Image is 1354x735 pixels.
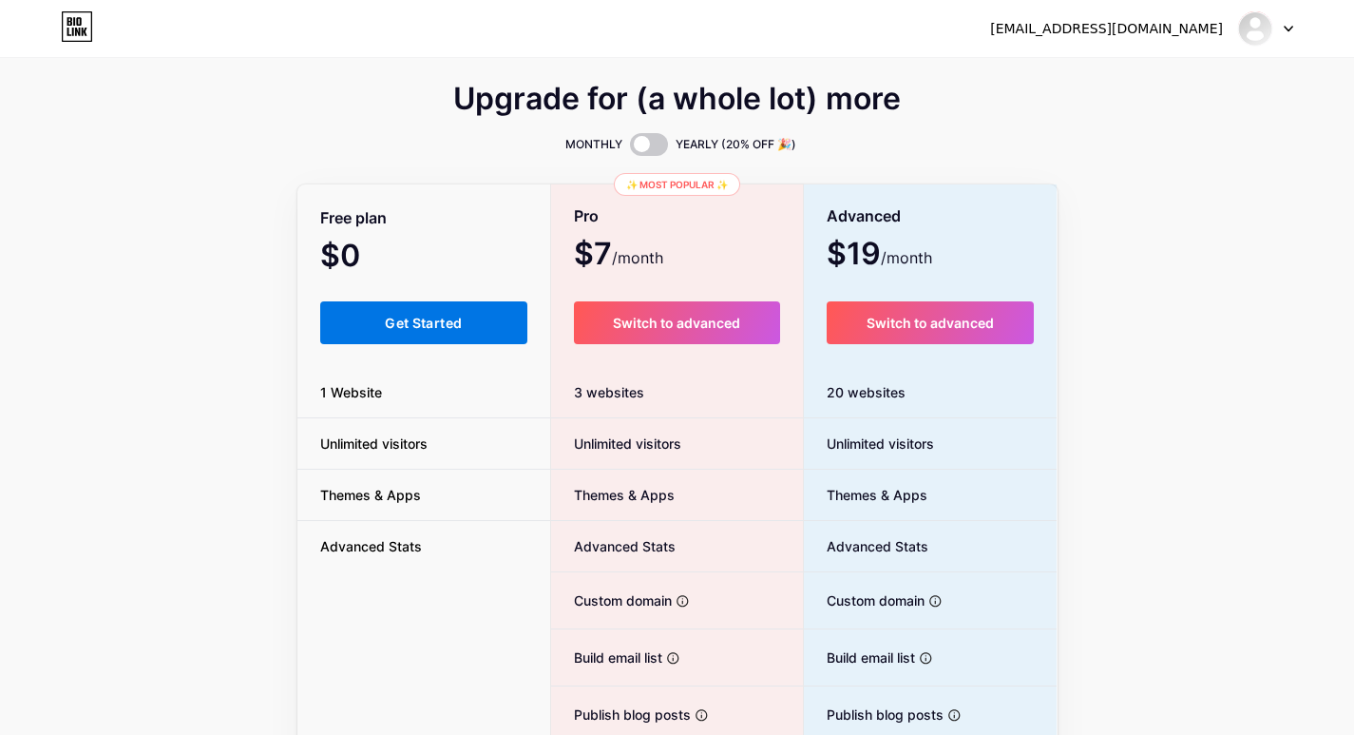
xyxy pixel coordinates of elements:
[614,173,740,196] div: ✨ Most popular ✨
[827,242,932,269] span: $19
[320,301,528,344] button: Get Started
[574,301,780,344] button: Switch to advanced
[565,135,622,154] span: MONTHLY
[574,242,663,269] span: $7
[385,315,462,331] span: Get Started
[804,648,915,667] span: Build email list
[827,301,1035,344] button: Switch to advanced
[453,87,901,110] span: Upgrade for (a whole lot) more
[827,200,901,233] span: Advanced
[676,135,796,154] span: YEARLY (20% OFF 🎉)
[867,315,994,331] span: Switch to advanced
[881,246,932,269] span: /month
[804,367,1058,418] div: 20 websites
[551,705,691,725] span: Publish blog posts
[551,485,675,505] span: Themes & Apps
[551,648,662,667] span: Build email list
[613,315,740,331] span: Switch to advanced
[804,705,944,725] span: Publish blog posts
[297,485,444,505] span: Themes & Apps
[804,536,928,556] span: Advanced Stats
[551,434,681,454] span: Unlimited visitors
[297,434,450,454] span: Unlimited visitors
[574,200,599,233] span: Pro
[320,244,411,271] span: $0
[804,590,925,610] span: Custom domain
[1237,10,1273,47] img: asiantobaccopvtltd
[804,485,927,505] span: Themes & Apps
[297,536,445,556] span: Advanced Stats
[551,367,803,418] div: 3 websites
[297,382,405,402] span: 1 Website
[551,590,672,610] span: Custom domain
[990,19,1223,39] div: [EMAIL_ADDRESS][DOMAIN_NAME]
[551,536,676,556] span: Advanced Stats
[804,434,934,454] span: Unlimited visitors
[612,246,663,269] span: /month
[320,202,387,235] span: Free plan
